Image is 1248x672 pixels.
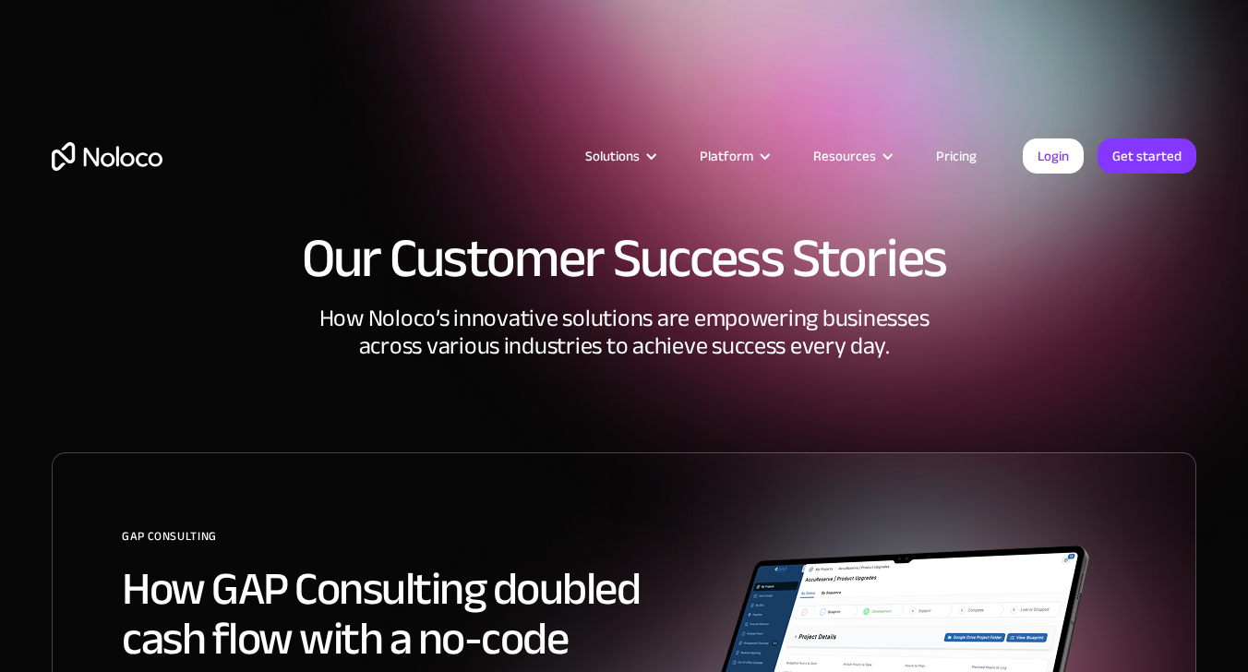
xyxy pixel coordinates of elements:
div: How Noloco’s innovative solutions are empowering businesses across various industries to achieve ... [52,305,1196,452]
div: Resources [790,144,913,168]
div: Solutions [562,144,677,168]
div: Platform [677,144,790,168]
div: Platform [700,144,753,168]
a: Pricing [913,144,1000,168]
h1: Our Customer Success Stories [52,231,1196,286]
div: Resources [813,144,876,168]
a: home [52,142,162,171]
a: Get started [1098,138,1196,174]
div: Solutions [585,144,640,168]
a: Login [1023,138,1084,174]
div: GAP Consulting [122,522,666,564]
